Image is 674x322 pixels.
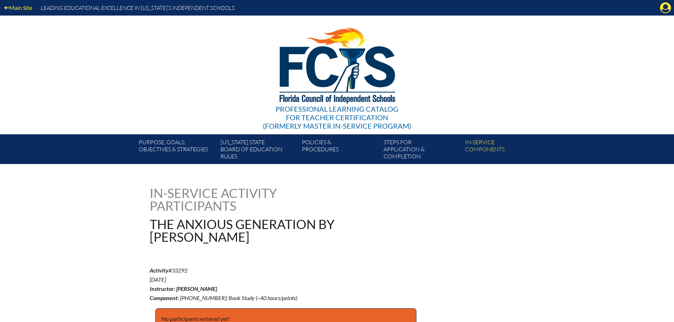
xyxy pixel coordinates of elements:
a: Purpose, goals,objectives & strategies [136,137,217,164]
a: Main Site [1,3,35,12]
b: Instructor: [150,285,175,292]
span: (–40 hours/points) [256,294,297,301]
span: [DATE] [150,276,166,283]
a: In-servicecomponents [462,137,543,164]
a: [US_STATE] StateBoard of Education rules [218,137,299,164]
span: for Teacher Certification [286,113,388,122]
a: Policies &Procedures [299,137,380,164]
img: FCISlogo221.eps [264,16,410,112]
p: #33292 [150,266,399,303]
b: Activity [150,267,168,274]
svg: Manage account [660,2,671,13]
span: [PERSON_NAME] [176,285,217,292]
h1: The Anxious Generation by [PERSON_NAME] [150,218,382,243]
a: Professional Learning Catalog for Teacher Certification(formerly Master In-service Program) [260,14,414,131]
h1: In-service Activity Participants [150,187,292,212]
b: Component: [150,294,179,301]
a: Steps forapplication & completion [381,137,462,164]
div: Professional Learning Catalog (formerly Master In-service Program) [263,105,411,130]
span: [PHONE_NUMBER]: Book Study [180,294,255,301]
